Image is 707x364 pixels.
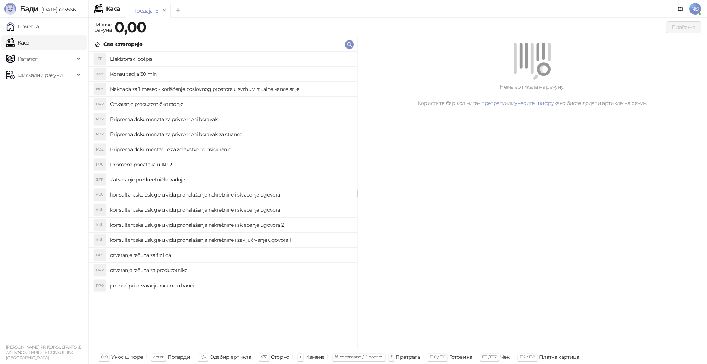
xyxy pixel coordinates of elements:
[520,354,535,360] span: F12 / F18
[110,189,351,201] h4: konsultantske usluge u vidu pronalaženja nekretnine i sklapanje ugovora
[110,128,351,140] h4: Priprema dokumenata za privremeni boravak za strance
[482,354,496,360] span: F11 / F17
[94,264,106,276] div: ORP
[93,20,113,35] div: Износ рачуна
[168,352,190,362] div: Потврди
[132,7,158,15] div: Продаја 15
[514,100,554,106] a: унесите шифру
[101,354,108,360] span: 0-9
[18,68,63,82] span: Фискални рачуни
[4,3,16,15] img: Logo
[160,7,169,14] button: remove
[94,159,106,170] div: PPU
[94,128,106,140] div: PDP
[115,18,146,36] strong: 0,00
[110,68,351,80] h4: Konsultacija 30 min
[200,354,206,360] span: ↑/↓
[481,100,504,106] a: претрагу
[110,280,351,291] h4: pomoć pri otvaranju racuna u banci
[110,159,351,170] h4: Promena podataka u APR
[334,354,383,360] span: ⌘ command / ⌃ control
[500,352,510,362] div: Чек
[170,3,185,18] button: Add tab
[153,354,164,360] span: enter
[89,52,357,350] div: grid
[110,113,351,125] h4: Priprema dokumenata za privremeni boravak
[261,354,267,360] span: ⌫
[94,53,106,65] div: EP
[6,344,82,360] small: [PERSON_NAME] PR KONSULTANTSKE AKTIVNOSTI BRIDGE CONSULTING [GEOGRAPHIC_DATA]
[94,83,106,95] div: N1M
[689,3,701,15] span: NĐ
[94,144,106,155] div: PDZ
[18,52,38,66] span: Каталог
[110,204,351,216] h4: konsultantske usluge u vidu pronalaženja nekretnine i sklapanje ugovora
[110,219,351,231] h4: konsultantske usluge u vidu pronalaženja nekretnine i sklapanje ugovora 2
[6,35,29,50] a: Каса
[110,249,351,261] h4: otvaranje računa za fiz lica
[391,354,392,360] span: f
[20,4,38,13] span: Бади
[94,280,106,291] div: PPO
[395,352,420,362] div: Претрага
[6,19,39,34] a: Почетна
[94,189,106,201] div: KUU
[103,40,142,48] div: Све категорије
[106,6,120,12] div: Каса
[305,352,324,362] div: Измена
[38,6,78,13] span: [DATE]-cc35662
[94,68,106,80] div: K3M
[110,83,351,95] h4: Naknada za 1 mesec - korišćenje poslovnog prostora u svrhu virtualne kancelarije
[94,204,106,216] div: KUU
[366,83,698,107] div: Нема артикала на рачуну. Користите бар код читач, или како бисте додали артикле на рачун.
[111,352,143,362] div: Унос шифре
[110,264,351,276] h4: otvaranje računa za preduzetnike
[675,3,686,15] a: Документација
[271,352,289,362] div: Сторно
[110,174,351,185] h4: Zatvaranje preduzetničke radnje
[110,53,351,65] h4: Elektronski potpis
[94,174,106,185] div: ZPR
[94,234,106,246] div: KUU
[94,249,106,261] div: ORF
[210,352,251,362] div: Одабир артикла
[430,354,446,360] span: F10 / F16
[110,98,351,110] h4: Otvaranje preduzetničke radnje
[94,113,106,125] div: PDP
[110,144,351,155] h4: Priprema dokumentacije za zdravstveno osiguranje
[539,352,579,362] div: Платна картица
[449,352,472,362] div: Готовина
[94,219,106,231] div: KUU
[94,98,106,110] div: OPR
[299,354,302,360] span: +
[110,234,351,246] h4: konsultantske usluge u vidu pronalaženja nekretnine i zaključivanje ugovora 1
[666,21,701,33] button: Плаћање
